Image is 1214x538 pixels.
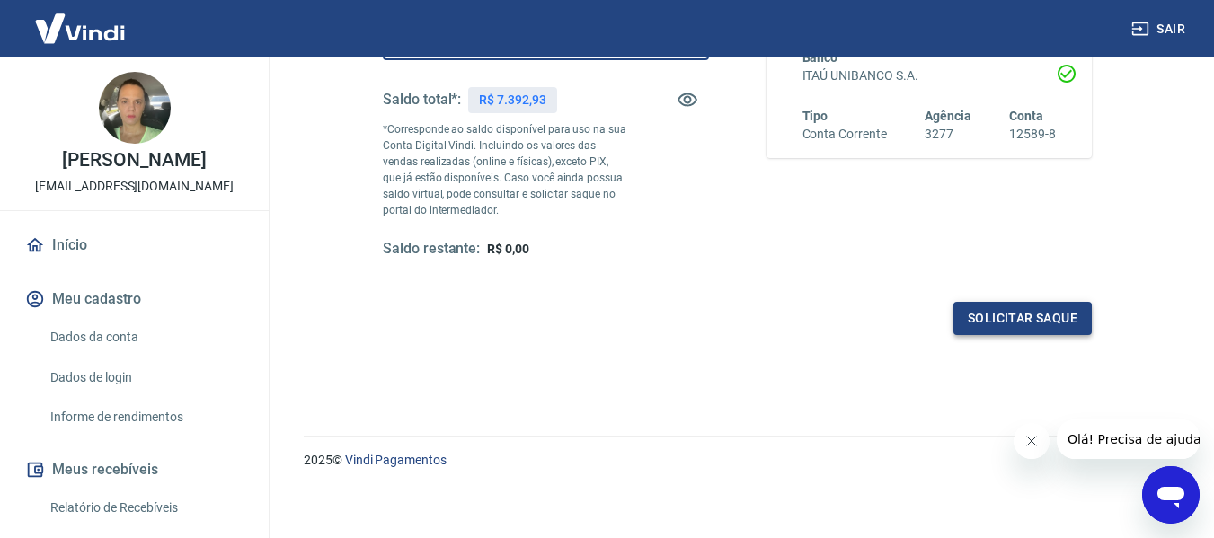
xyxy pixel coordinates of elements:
[802,125,887,144] h6: Conta Corrente
[22,279,247,319] button: Meu cadastro
[925,125,971,144] h6: 3277
[802,50,838,65] span: Banco
[1142,466,1200,524] iframe: Botão para abrir a janela de mensagens
[487,242,529,256] span: R$ 0,00
[35,177,234,196] p: [EMAIL_ADDRESS][DOMAIN_NAME]
[802,109,829,123] span: Tipo
[1014,423,1050,459] iframe: Fechar mensagem
[22,450,247,489] button: Meus recebíveis
[479,91,545,110] p: R$ 7.392,93
[304,451,1171,470] p: 2025 ©
[1009,109,1043,123] span: Conta
[383,91,461,109] h5: Saldo total*:
[43,359,247,396] a: Dados de login
[43,399,247,436] a: Informe de rendimentos
[43,319,247,356] a: Dados da conta
[1009,125,1056,144] h6: 12589-8
[11,13,151,27] span: Olá! Precisa de ajuda?
[22,1,138,56] img: Vindi
[22,225,247,265] a: Início
[1057,419,1200,459] iframe: Mensagem da empresa
[62,151,206,170] p: [PERSON_NAME]
[383,121,627,218] p: *Corresponde ao saldo disponível para uso na sua Conta Digital Vindi. Incluindo os valores das ve...
[383,240,480,259] h5: Saldo restante:
[99,72,171,144] img: 15d61fe2-2cf3-463f-abb3-188f2b0ad94a.jpeg
[953,302,1092,335] button: Solicitar saque
[1128,13,1192,46] button: Sair
[345,453,447,467] a: Vindi Pagamentos
[802,66,1057,85] h6: ITAÚ UNIBANCO S.A.
[43,489,247,526] a: Relatório de Recebíveis
[925,109,971,123] span: Agência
